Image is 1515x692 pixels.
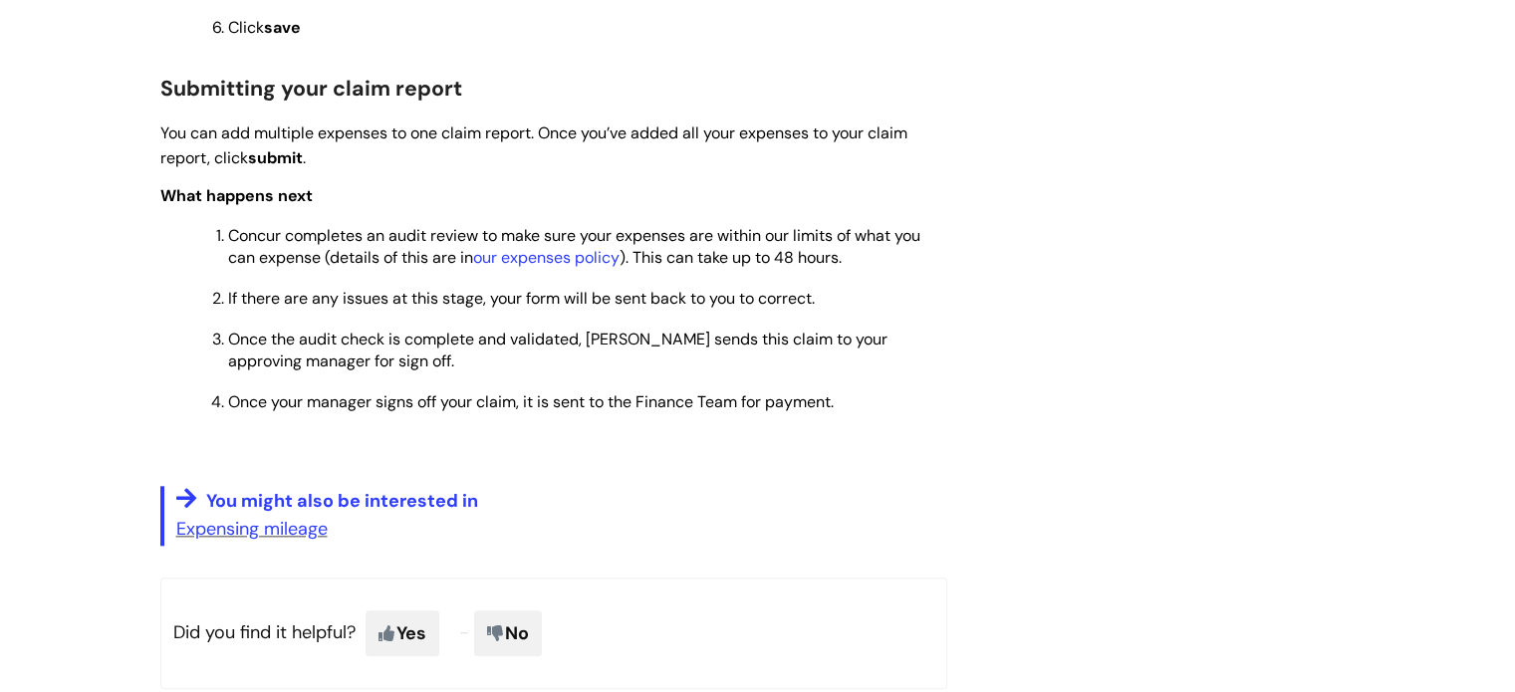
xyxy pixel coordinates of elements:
span: Concur completes an audit review to make sure your expenses are within our limits of what you can... [228,225,920,268]
a: our expenses policy [473,247,620,268]
span: No [474,610,542,656]
span: You might also be interested in [206,489,478,513]
span: Once your manager signs off your claim, it is sent to the Finance Team for payment. [228,391,834,412]
span: If there are any issues at this stage, your form will be sent back to you to correct. [228,288,815,309]
span: Submitting your claim report [160,75,462,103]
span: Yes [366,610,439,656]
span: You can add multiple expenses to one claim report. Once you’ve added all your expenses to your cl... [160,122,907,168]
strong: save [264,17,301,38]
strong: submit [248,147,303,168]
p: Did you find it helpful? [160,577,947,689]
span: Once the audit check is complete and validated, [PERSON_NAME] sends this claim to your approving ... [228,329,887,371]
a: Expensing mileage [176,517,328,541]
span: What happens next [160,185,313,206]
span: Click [228,17,301,38]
